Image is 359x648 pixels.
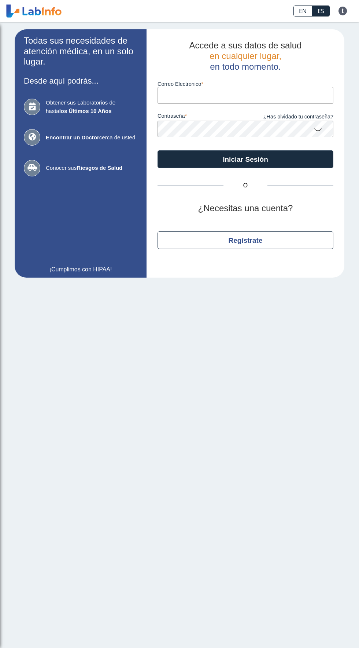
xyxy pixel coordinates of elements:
a: ¡Cumplimos con HIPAA! [24,265,137,274]
b: Riesgos de Salud [77,165,122,171]
h2: ¿Necesitas una cuenta? [158,203,333,214]
label: contraseña [158,113,245,121]
a: ¿Has olvidado tu contraseña? [245,113,333,121]
span: en cualquier lugar, [210,51,281,61]
span: O [223,181,267,190]
span: Conocer sus [46,164,137,172]
button: Iniciar Sesión [158,150,333,168]
b: los Últimos 10 Años [59,108,112,114]
label: Correo Electronico [158,81,333,87]
h3: Desde aquí podrás... [24,76,137,85]
button: Regístrate [158,231,333,249]
b: Encontrar un Doctor [46,134,99,140]
a: ES [312,6,330,17]
span: en todo momento. [210,62,281,72]
span: cerca de usted [46,133,137,142]
a: EN [293,6,312,17]
span: Accede a sus datos de salud [189,40,302,50]
h2: Todas sus necesidades de atención médica, en un solo lugar. [24,36,137,67]
span: Obtener sus Laboratorios de hasta [46,99,137,115]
